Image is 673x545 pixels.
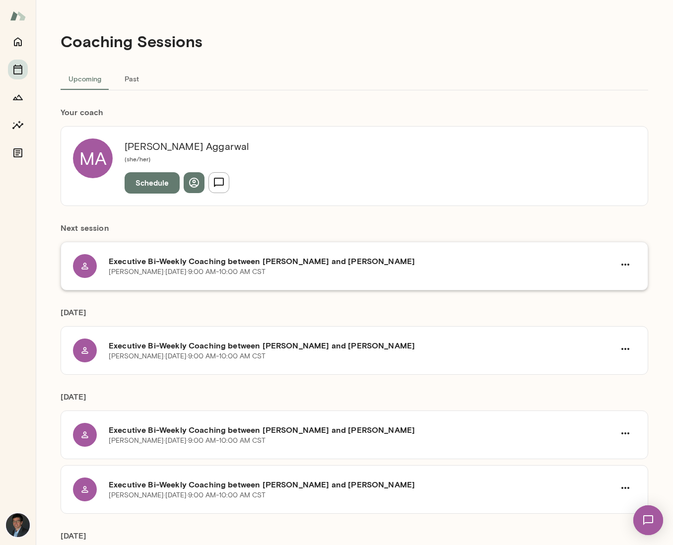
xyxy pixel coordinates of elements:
p: [PERSON_NAME] · [DATE] · 9:00 AM-10:00 AM CST [109,436,266,446]
h6: Executive Bi-Weekly Coaching between [PERSON_NAME] and [PERSON_NAME] [109,424,615,436]
h6: [PERSON_NAME] Aggarwal [125,138,249,154]
button: Upcoming [61,67,109,90]
h6: Executive Bi-Weekly Coaching between [PERSON_NAME] and [PERSON_NAME] [109,478,615,490]
button: Past [109,67,154,90]
button: View profile [184,172,204,193]
p: [PERSON_NAME] · [DATE] · 9:00 AM-10:00 AM CST [109,490,266,500]
div: basic tabs example [61,67,648,90]
button: Schedule [125,172,180,193]
img: Mento [10,6,26,25]
h4: Coaching Sessions [61,32,202,51]
h6: [DATE] [61,391,648,410]
button: Documents [8,143,28,163]
p: [PERSON_NAME] · [DATE] · 9:00 AM-10:00 AM CST [109,267,266,277]
button: Growth Plan [8,87,28,107]
h6: Your coach [61,106,648,118]
h6: Executive Bi-Weekly Coaching between [PERSON_NAME] and [PERSON_NAME] [109,255,615,267]
button: Sessions [8,60,28,79]
button: Home [8,32,28,52]
button: Send message [208,172,229,193]
img: Brian Clerc [6,513,30,537]
span: ( she/her ) [125,155,150,162]
p: [PERSON_NAME] · [DATE] · 9:00 AM-10:00 AM CST [109,351,266,361]
div: MA [73,138,113,178]
h6: [DATE] [61,306,648,326]
h6: Next session [61,222,648,242]
h6: Executive Bi-Weekly Coaching between [PERSON_NAME] and [PERSON_NAME] [109,340,615,351]
button: Insights [8,115,28,135]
